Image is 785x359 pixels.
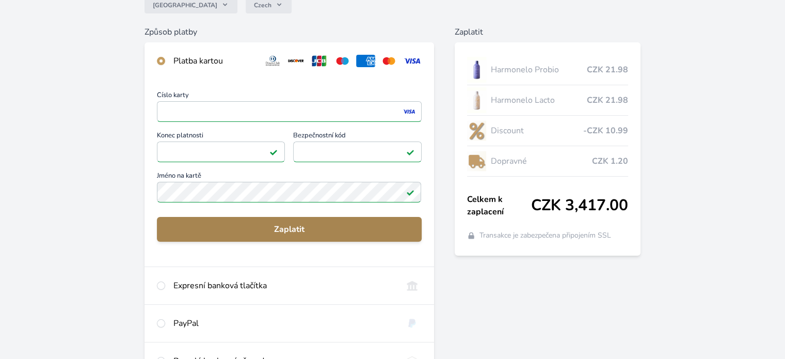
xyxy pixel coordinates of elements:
img: delivery-lo.png [467,148,487,174]
img: jcb.svg [310,55,329,67]
span: CZK 21.98 [587,64,628,76]
span: Celkem k zaplacení [467,193,531,218]
img: visa.svg [403,55,422,67]
div: Platba kartou [173,55,255,67]
img: amex.svg [356,55,375,67]
iframe: Iframe pro bezpečnostní kód [298,145,416,159]
span: CZK 1.20 [592,155,628,167]
span: Czech [254,1,271,9]
span: Transakce je zabezpečena připojením SSL [479,230,611,241]
iframe: Iframe pro datum vypršení platnosti [162,145,280,159]
img: discover.svg [286,55,306,67]
div: PayPal [173,317,394,330]
img: Platné pole [406,148,414,156]
span: Bezpečnostní kód [293,132,421,142]
img: diners.svg [263,55,282,67]
h6: Zaplatit [455,26,640,38]
img: discount-lo.png [467,118,487,144]
img: paypal.svg [403,317,422,330]
span: CZK 3,417.00 [531,196,628,215]
img: CLEAN_LACTO_se_stinem_x-hi-lo.jpg [467,87,487,113]
input: Jméno na kartěPlatné pole [157,182,421,202]
span: Konec platnosti [157,132,285,142]
img: maestro.svg [333,55,352,67]
img: CLEAN_PROBIO_se_stinem_x-lo.jpg [467,57,487,83]
iframe: Iframe pro číslo karty [162,104,416,119]
span: Harmonelo Probio [490,64,586,76]
div: Expresní banková tlačítka [173,279,394,292]
span: -CZK 10.99 [583,124,628,137]
img: visa [402,107,416,116]
img: Platné pole [269,148,278,156]
span: Jméno na kartě [157,173,421,182]
span: CZK 21.98 [587,94,628,106]
img: mc.svg [379,55,398,67]
span: Dopravné [490,155,591,167]
span: Discount [490,124,583,137]
span: Zaplatit [165,223,413,236]
span: [GEOGRAPHIC_DATA] [153,1,217,9]
span: Číslo karty [157,92,421,101]
span: Harmonelo Lacto [490,94,586,106]
button: Zaplatit [157,217,421,242]
img: Platné pole [406,188,414,196]
h6: Způsob platby [145,26,434,38]
img: onlineBanking_CZ.svg [403,279,422,292]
